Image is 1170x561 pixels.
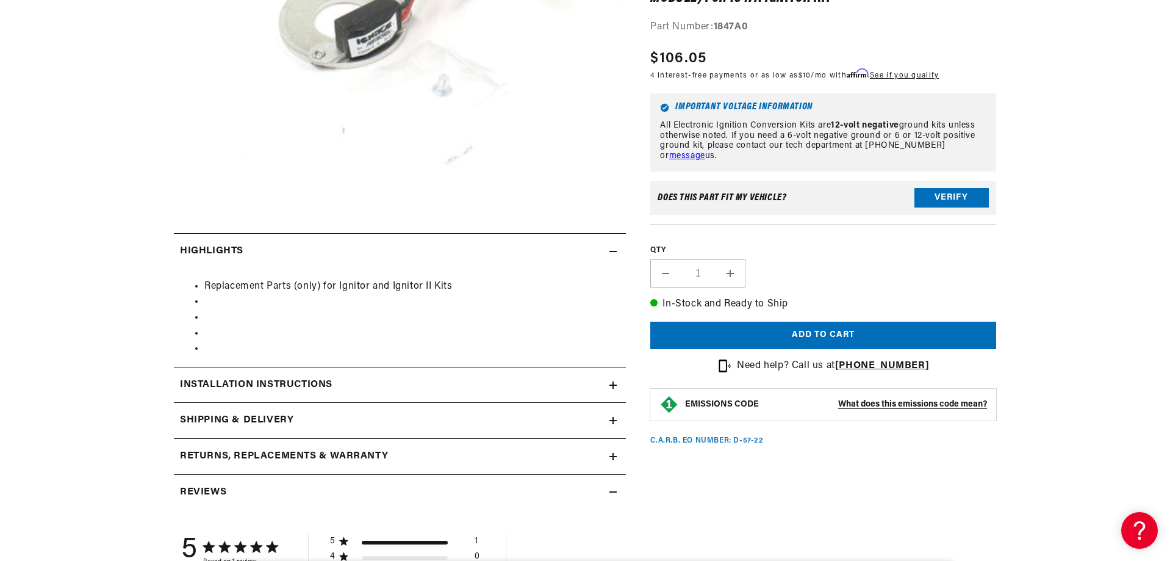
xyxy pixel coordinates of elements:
div: 5 [330,536,336,547]
summary: Reviews [174,475,626,510]
summary: Returns, Replacements & Warranty [174,439,626,474]
div: 5 star by 1 reviews [330,536,479,551]
li: Replacement Parts (only) for Ignitor and Ignitor II Kits [204,279,620,295]
a: message [669,151,705,161]
p: C.A.R.B. EO Number: D-57-22 [650,436,763,446]
p: Need help? Call us at [737,358,929,374]
h2: Shipping & Delivery [180,413,293,429]
div: Part Number: [650,20,996,35]
label: QTY [650,245,996,256]
strong: 1847A0 [714,22,748,32]
button: Add to cart [650,322,996,349]
span: $106.05 [650,48,706,70]
strong: EMISSIONS CODE [685,400,759,409]
p: All Electronic Ignition Conversion Kits are ground kits unless otherwise noted. If you need a 6-v... [660,120,986,161]
h2: Reviews [180,485,226,501]
h6: Important Voltage Information [660,103,986,112]
p: 4 interest-free payments or as low as /mo with . [650,70,939,81]
span: $10 [799,72,811,79]
span: Affirm [847,69,868,78]
summary: Installation instructions [174,367,626,403]
a: See if you qualify - Learn more about Affirm Financing (opens in modal) [870,72,939,79]
h2: Highlights [180,244,243,259]
button: EMISSIONS CODEWhat does this emissions code mean? [685,399,987,410]
div: Does This part fit My vehicle? [658,193,786,203]
img: Emissions code [659,395,679,414]
summary: Shipping & Delivery [174,403,626,438]
a: [PHONE_NUMBER] [835,360,929,370]
h2: Returns, Replacements & Warranty [180,449,388,465]
p: In-Stock and Ready to Ship [650,296,996,312]
strong: What does this emissions code mean? [838,400,987,409]
strong: 12-volt negative [831,120,899,129]
h2: Installation instructions [180,377,332,393]
button: Verify [914,188,989,208]
summary: Highlights [174,234,626,269]
div: 1 [475,536,478,551]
